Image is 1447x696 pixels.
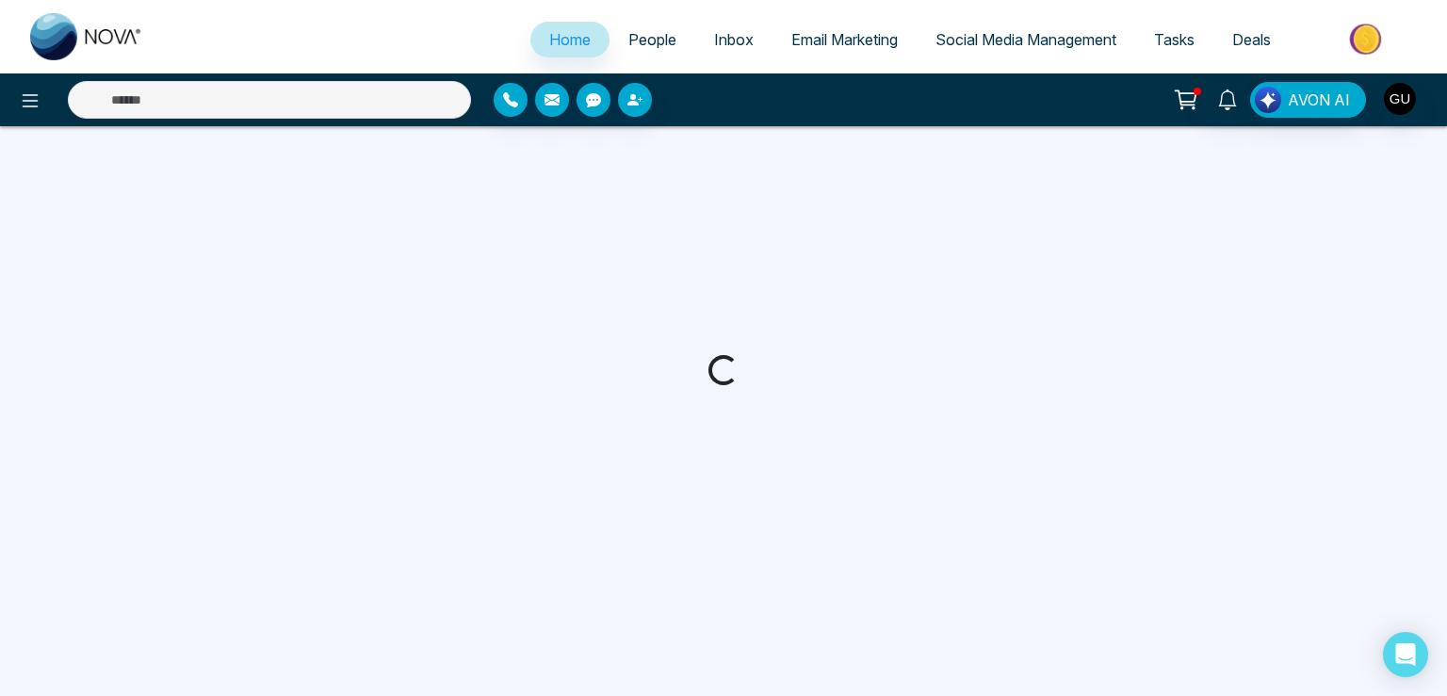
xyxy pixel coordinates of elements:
[1135,22,1213,57] a: Tasks
[935,30,1116,49] span: Social Media Management
[1255,87,1281,113] img: Lead Flow
[530,22,610,57] a: Home
[1232,30,1271,49] span: Deals
[1154,30,1195,49] span: Tasks
[695,22,772,57] a: Inbox
[1383,632,1428,677] div: Open Intercom Messenger
[917,22,1135,57] a: Social Media Management
[772,22,917,57] a: Email Marketing
[1213,22,1290,57] a: Deals
[549,30,591,49] span: Home
[1250,82,1366,118] button: AVON AI
[1288,89,1350,111] span: AVON AI
[1384,83,1416,115] img: User Avatar
[791,30,898,49] span: Email Marketing
[610,22,695,57] a: People
[628,30,676,49] span: People
[1299,18,1436,60] img: Market-place.gif
[714,30,754,49] span: Inbox
[30,13,143,60] img: Nova CRM Logo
